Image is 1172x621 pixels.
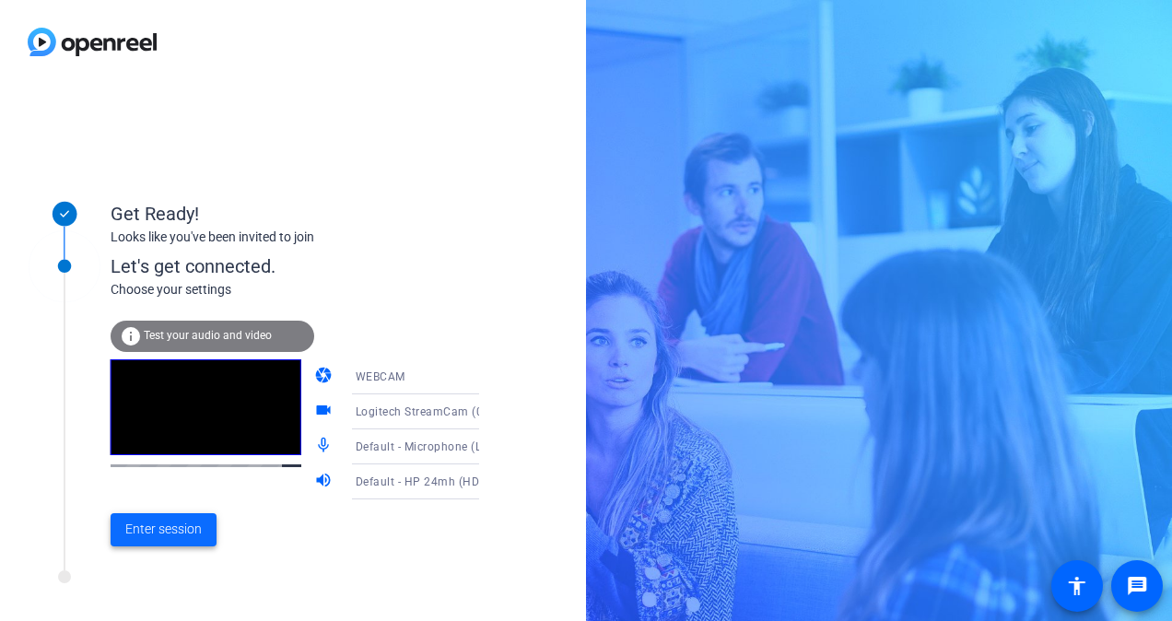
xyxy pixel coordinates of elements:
span: Test your audio and video [144,329,272,342]
mat-icon: videocam [314,401,336,423]
div: Let's get connected. [111,252,517,280]
mat-icon: mic_none [314,436,336,458]
span: Default - Microphone (Logitech StreamCam) (046d:0893) [356,439,663,453]
mat-icon: camera [314,366,336,388]
div: Choose your settings [111,280,517,299]
mat-icon: info [120,325,142,347]
span: Default - HP 24mh (HD Audio Driver for Display Audio) [356,474,650,488]
div: Looks like you've been invited to join [111,228,479,247]
mat-icon: message [1126,575,1148,597]
mat-icon: volume_up [314,471,336,493]
button: Enter session [111,513,217,546]
mat-icon: accessibility [1066,575,1088,597]
div: Get Ready! [111,200,479,228]
span: Enter session [125,520,202,539]
span: WEBCAM [356,370,405,383]
span: Logitech StreamCam (046d:0893) [356,404,539,418]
